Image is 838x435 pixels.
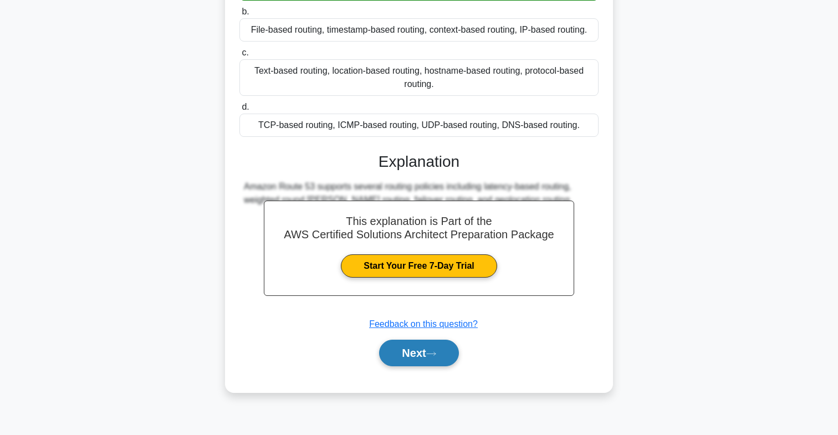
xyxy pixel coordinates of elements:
a: Start Your Free 7-Day Trial [341,254,497,278]
div: Text-based routing, location-based routing, hostname-based routing, protocol-based routing. [239,59,599,96]
a: Feedback on this question? [369,319,478,329]
span: b. [242,7,249,16]
h3: Explanation [246,152,592,171]
div: TCP-based routing, ICMP-based routing, UDP-based routing, DNS-based routing. [239,114,599,137]
div: File-based routing, timestamp-based routing, context-based routing, IP-based routing. [239,18,599,42]
span: d. [242,102,249,111]
button: Next [379,340,458,366]
span: c. [242,48,248,57]
div: Amazon Route 53 supports several routing policies including latency-based routing, weighted round... [244,180,594,207]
